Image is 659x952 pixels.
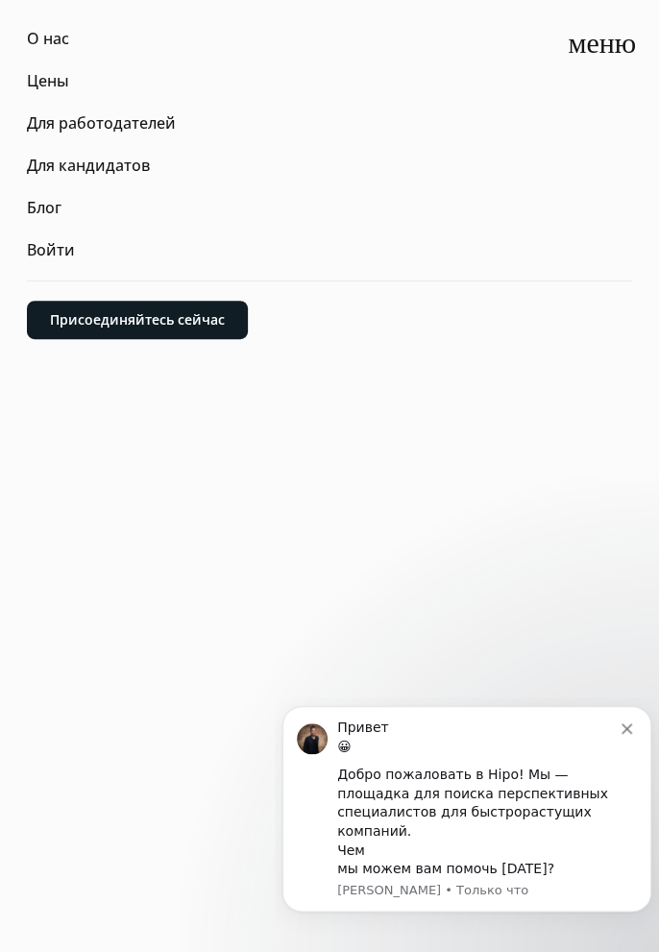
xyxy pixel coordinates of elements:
[27,301,632,339] a: Присоединяйтесь сейчас
[27,69,632,92] a: Цены
[27,197,61,218] font: Блог
[27,27,632,50] a: О нас
[27,155,150,176] font: Для кандидатов
[568,21,636,56] font: меню
[27,196,632,219] a: Блог
[275,696,659,942] iframe: Сообщение об уведомлении по внутренней связи
[50,310,225,329] font: Присоединяйтесь сейчас
[27,28,69,49] font: О нас
[27,112,176,134] font: Для работодателей
[27,301,248,339] button: Присоединяйтесь сейчас
[27,154,632,177] a: Для кандидатов
[27,239,75,260] font: Войти
[27,111,632,134] a: Для работодателей
[27,70,69,91] font: Цены
[27,238,632,261] a: Войти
